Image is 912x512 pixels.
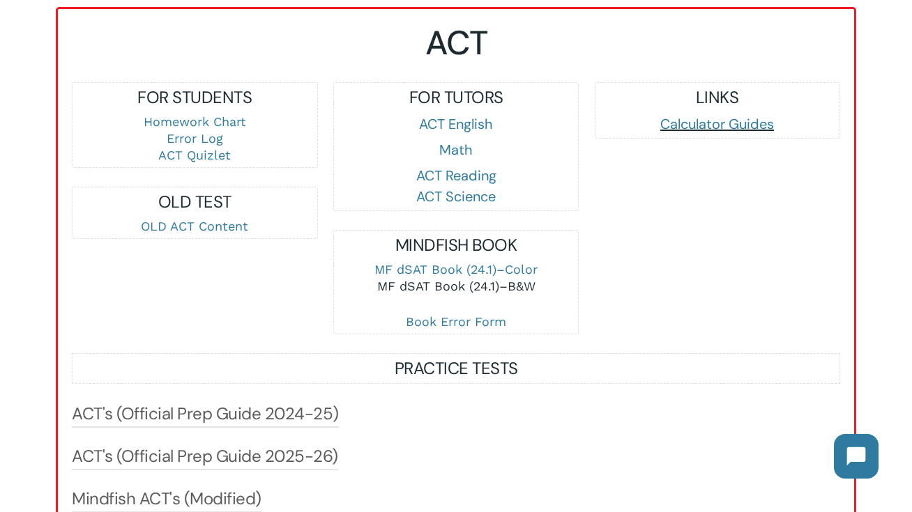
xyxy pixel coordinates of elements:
[72,403,339,425] a: ACT's (Official Prep Guide 2024-25)
[374,262,538,277] a: MF dSAT Book (24.1)–Color
[144,114,246,129] a: Homework Chart
[377,279,535,293] a: MF dSAT Book (24.1)–B&W
[73,357,839,380] h5: PRACTICE TESTS
[439,141,473,159] a: Math
[660,115,774,133] a: Calculator Guides
[820,420,892,492] iframe: Chatbot
[406,314,506,329] a: Book Error Form
[595,86,839,109] h5: LINKS
[141,219,248,233] a: OLD ACT Content
[72,23,840,63] h2: ACT
[73,191,317,213] h5: OLD TEST
[416,187,496,205] a: ACT Science
[416,166,496,185] a: ACT Reading
[72,445,338,467] a: ACT's (Official Prep Guide 2025-26)
[334,86,578,109] h5: FOR TUTORS
[167,131,223,146] a: Error Log
[334,234,578,256] h5: MINDFISH BOOK
[419,115,493,133] a: ACT English
[73,86,317,109] h5: FOR STUDENTS
[72,488,261,510] a: Mindfish ACT's (Modified)
[158,148,231,162] a: ACT Quizlet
